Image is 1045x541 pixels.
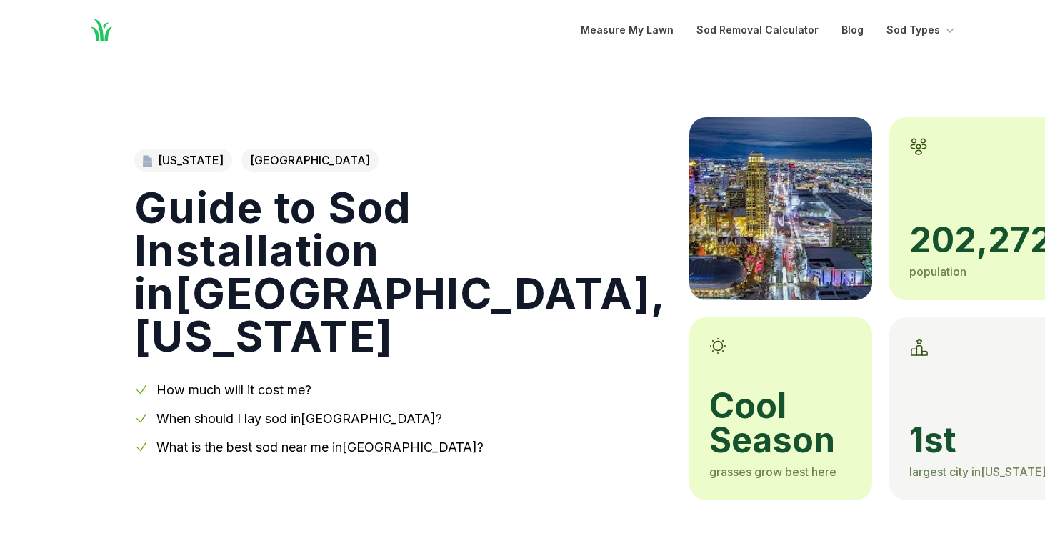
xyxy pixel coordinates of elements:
[134,186,666,357] h1: Guide to Sod Installation in [GEOGRAPHIC_DATA] , [US_STATE]
[709,389,852,457] span: cool season
[841,21,864,39] a: Blog
[909,264,966,279] span: population
[689,117,872,300] img: A picture of Salt Lake City
[696,21,819,39] a: Sod Removal Calculator
[241,149,379,172] span: [GEOGRAPHIC_DATA]
[156,440,484,455] a: What is the best sod near me in[GEOGRAPHIC_DATA]?
[134,149,232,172] a: [US_STATE]
[886,21,957,39] button: Sod Types
[581,21,674,39] a: Measure My Lawn
[709,465,836,479] span: grasses grow best here
[143,155,152,167] img: Utah state outline
[156,411,442,426] a: When should I lay sod in[GEOGRAPHIC_DATA]?
[156,382,311,397] a: How much will it cost me?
